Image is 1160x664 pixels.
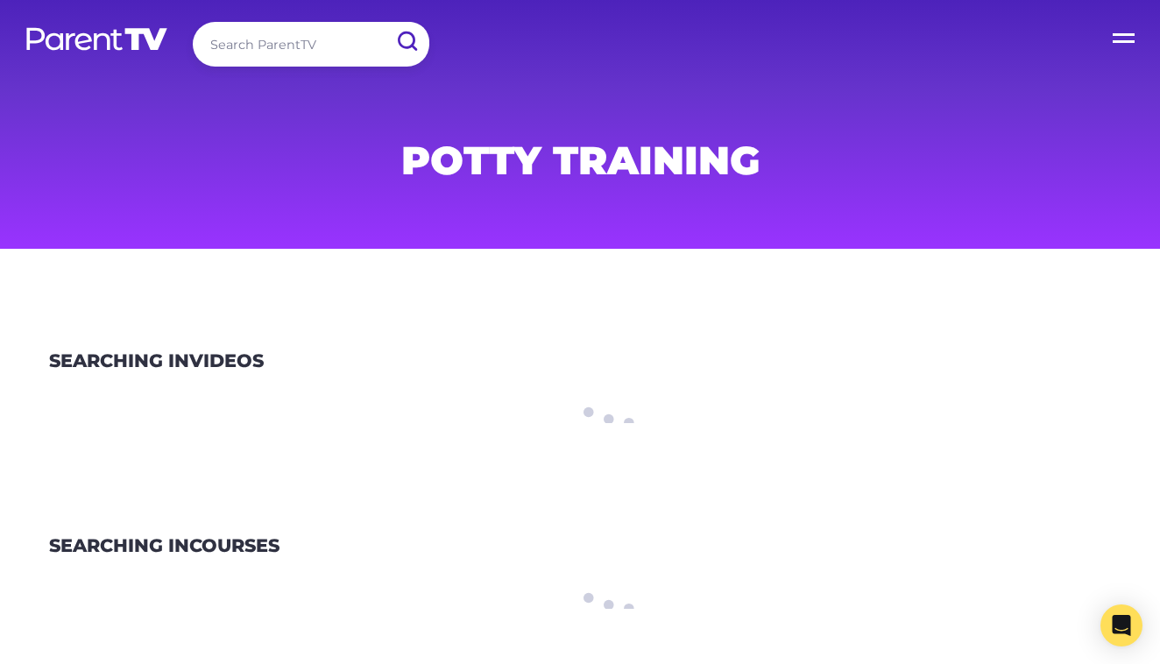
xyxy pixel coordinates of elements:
[384,22,429,61] input: Submit
[158,143,1002,178] h1: potty training
[193,22,429,67] input: Search ParentTV
[49,534,189,556] span: Searching in
[1100,604,1142,646] div: Open Intercom Messenger
[25,26,169,52] img: parenttv-logo-white.4c85aaf.svg
[49,350,264,372] h3: Videos
[49,350,189,371] span: Searching in
[49,535,279,557] h3: Courses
